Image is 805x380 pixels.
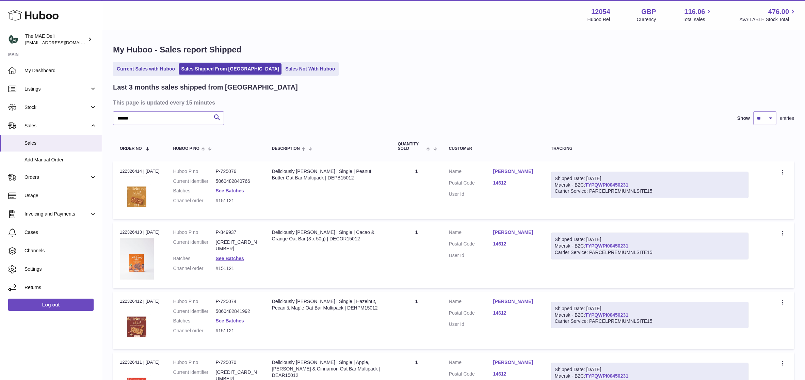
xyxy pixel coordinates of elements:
div: 122326413 | [DATE] [120,229,160,235]
img: 120541677593466.jpg [120,306,154,341]
dt: Current identifier [173,239,216,252]
a: [PERSON_NAME] [493,168,537,175]
td: 1 [391,291,442,349]
span: Returns [25,284,97,291]
div: 122326412 | [DATE] [120,298,160,304]
span: Stock [25,104,90,111]
dt: Name [449,168,493,176]
a: [PERSON_NAME] [493,229,537,236]
span: Listings [25,86,90,92]
div: Carrier Service: PARCELPREMIUMNLSITE15 [555,188,745,194]
a: Sales Not With Huboo [283,63,337,75]
div: Huboo Ref [587,16,610,23]
a: 116.06 Total sales [682,7,713,23]
dt: Huboo P no [173,359,216,366]
dt: Channel order [173,328,216,334]
div: Customer [449,146,537,151]
dt: Postal Code [449,180,493,188]
div: The MAE Deli [25,33,86,46]
h2: Last 3 months sales shipped from [GEOGRAPHIC_DATA] [113,83,298,92]
div: Maersk - B2C: [551,172,749,199]
dd: 5060482840766 [216,178,258,185]
span: My Dashboard [25,67,97,74]
img: logistics@deliciouslyella.com [8,34,18,45]
dd: P-725070 [216,359,258,366]
span: Total sales [682,16,713,23]
span: Usage [25,192,97,199]
span: Order No [120,146,142,151]
td: 1 [391,222,442,288]
div: Shipped Date: [DATE] [555,366,745,373]
span: Orders [25,174,90,180]
dt: Huboo P no [173,298,216,305]
a: TYPQWPI00450231 [585,182,628,188]
dt: Batches [173,188,216,194]
dd: 5060482841992 [216,308,258,315]
div: Currency [637,16,656,23]
a: [PERSON_NAME] [493,359,537,366]
a: 14612 [493,371,537,377]
span: Huboo P no [173,146,199,151]
a: Current Sales with Huboo [114,63,177,75]
div: Carrier Service: PARCELPREMIUMNLSITE15 [555,318,745,324]
dt: User Id [449,191,493,197]
a: TYPQWPI00450231 [585,312,628,318]
strong: 12054 [591,7,610,16]
a: See Batches [216,188,244,193]
dt: Current identifier [173,308,216,315]
dt: Huboo P no [173,229,216,236]
dt: User Id [449,321,493,328]
div: Deliciously [PERSON_NAME] | Single | Apple, [PERSON_NAME] & Cinnamon Oat Bar Multipack | DEAR15012 [272,359,384,379]
div: Maersk - B2C: [551,233,749,259]
dt: Batches [173,255,216,262]
div: Carrier Service: PARCELPREMIUMNLSITE15 [555,249,745,256]
a: See Batches [216,256,244,261]
div: Shipped Date: [DATE] [555,175,745,182]
a: See Batches [216,318,244,323]
dt: Name [449,298,493,306]
span: Channels [25,248,97,254]
span: Sales [25,140,97,146]
span: Description [272,146,300,151]
dt: Name [449,229,493,237]
img: 120541695200879.jpg [120,238,154,280]
h3: This page is updated every 15 minutes [113,99,792,106]
dt: Name [449,359,493,367]
a: [PERSON_NAME] [493,298,537,305]
a: TYPQWPI00450231 [585,243,628,249]
a: Log out [8,299,94,311]
dt: Batches [173,318,216,324]
dt: Huboo P no [173,168,216,175]
span: Add Manual Order [25,157,97,163]
a: 14612 [493,180,537,186]
dd: P-725076 [216,168,258,175]
td: 1 [391,161,442,219]
a: 476.00 AVAILABLE Stock Total [739,7,797,23]
strong: GBP [641,7,656,16]
dd: [CREDIT_CARD_NUMBER] [216,239,258,252]
span: Sales [25,123,90,129]
dd: P-725074 [216,298,258,305]
a: TYPQWPI00450231 [585,373,628,379]
div: Shipped Date: [DATE] [555,236,745,243]
dt: Postal Code [449,241,493,249]
div: 122326414 | [DATE] [120,168,160,174]
a: 14612 [493,241,537,247]
dt: User Id [449,252,493,259]
span: entries [780,115,794,122]
span: Invoicing and Payments [25,211,90,217]
span: Settings [25,266,97,272]
dd: P-849937 [216,229,258,236]
a: Sales Shipped From [GEOGRAPHIC_DATA] [179,63,281,75]
div: Deliciously [PERSON_NAME] | Single | Peanut Butter Oat Bar Multipack | DEPB15012 [272,168,384,181]
dd: #151121 [216,328,258,334]
img: 120541677593482.jpg [120,176,154,210]
div: Tracking [551,146,749,151]
div: 122326411 | [DATE] [120,359,160,365]
span: 116.06 [684,7,705,16]
dt: Channel order [173,197,216,204]
span: [EMAIL_ADDRESS][DOMAIN_NAME] [25,40,100,45]
h1: My Huboo - Sales report Shipped [113,44,794,55]
label: Show [737,115,750,122]
div: Deliciously [PERSON_NAME] | Single | Cacao & Orange Oat Bar (3 x 50g) | DECOR15012 [272,229,384,242]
